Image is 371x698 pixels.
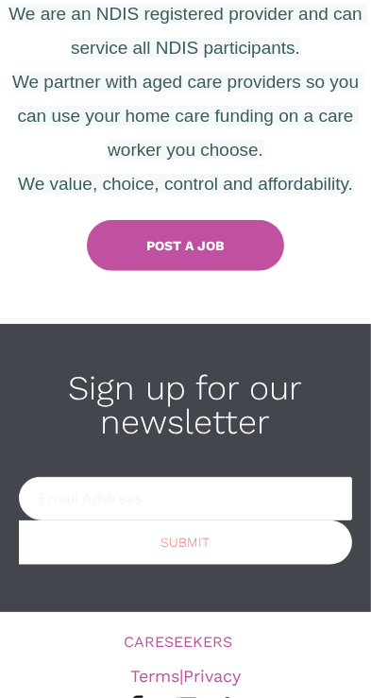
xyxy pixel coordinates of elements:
b: POST A JOB [146,238,225,253]
span: Sign up for our newsletter [69,368,313,442]
span: We value, choice, control and affordability. [18,174,353,194]
span: | [130,666,241,686]
a: CARESEEKERS [124,633,232,651]
a: POST A JOB [87,220,284,271]
a: SUBMIT [19,520,352,565]
input: Email Address [19,477,352,520]
div: SUBMIT [161,536,211,549]
a: Terms [130,666,179,686]
a: Privacy [183,666,241,686]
